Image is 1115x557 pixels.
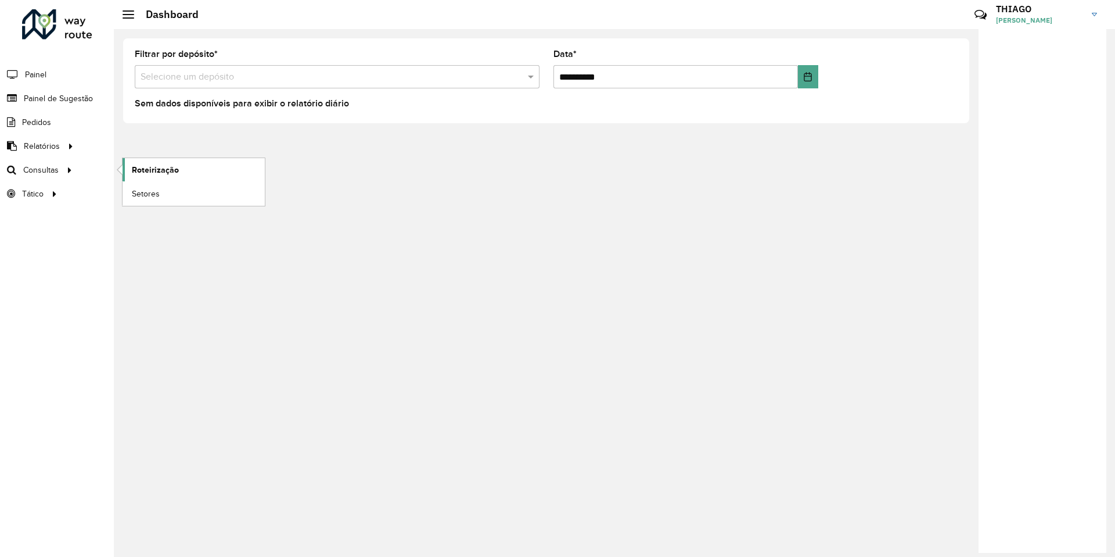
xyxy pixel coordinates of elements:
[22,188,44,200] span: Tático
[22,116,51,128] span: Pedidos
[25,69,46,81] span: Painel
[798,65,818,88] button: Choose Date
[132,188,160,200] span: Setores
[23,164,59,176] span: Consultas
[24,92,93,105] span: Painel de Sugestão
[134,8,199,21] h2: Dashboard
[135,47,218,61] label: Filtrar por depósito
[123,158,265,181] a: Roteirização
[123,182,265,205] a: Setores
[996,15,1083,26] span: [PERSON_NAME]
[996,3,1083,15] h3: THIAGO
[132,164,179,176] span: Roteirização
[553,47,577,61] label: Data
[24,140,60,152] span: Relatórios
[968,2,993,27] a: Contato Rápido
[135,97,349,110] label: Sem dados disponíveis para exibir o relatório diário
